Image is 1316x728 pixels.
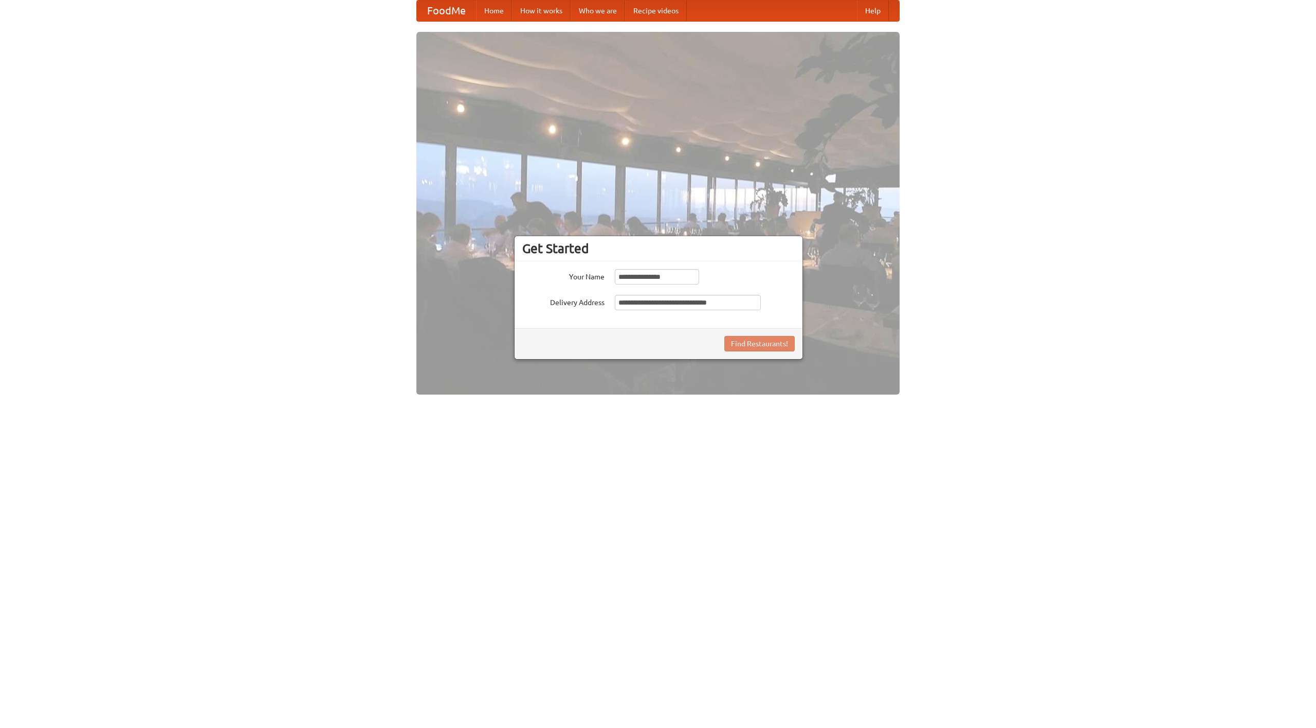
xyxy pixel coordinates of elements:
a: Help [857,1,889,21]
a: Recipe videos [625,1,687,21]
h3: Get Started [522,241,795,256]
a: How it works [512,1,571,21]
label: Delivery Address [522,295,605,308]
a: Who we are [571,1,625,21]
button: Find Restaurants! [724,336,795,351]
a: Home [476,1,512,21]
a: FoodMe [417,1,476,21]
label: Your Name [522,269,605,282]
